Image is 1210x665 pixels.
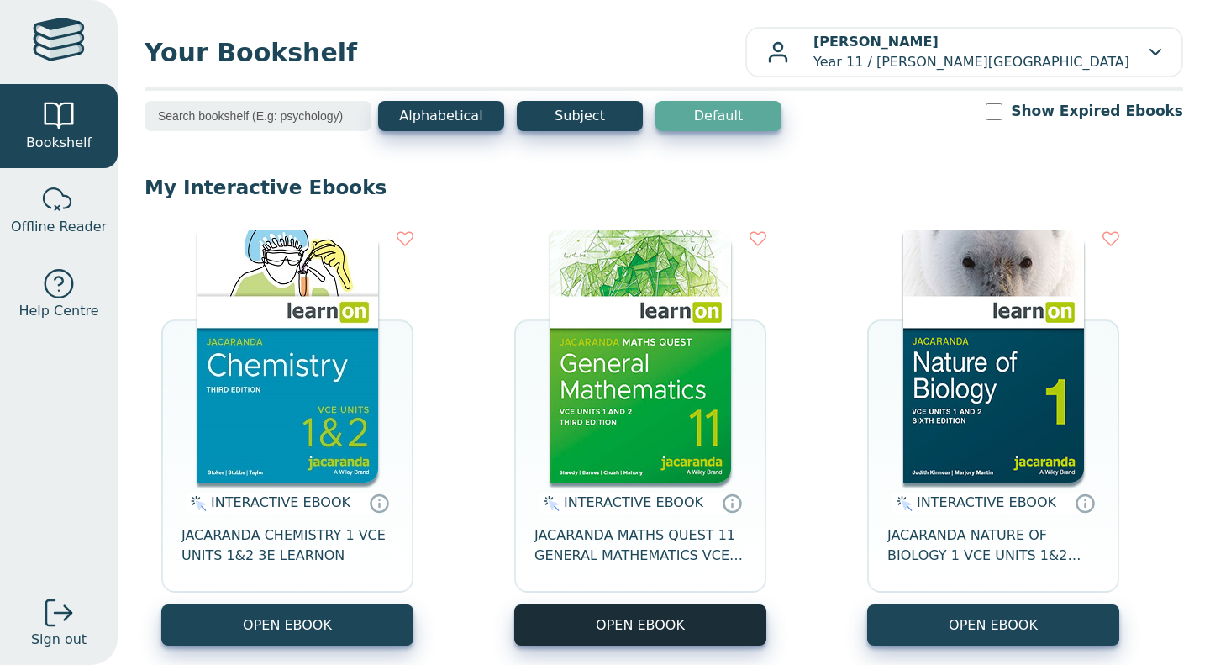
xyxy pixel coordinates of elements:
span: INTERACTIVE EBOOK [917,494,1056,510]
span: JACARANDA MATHS QUEST 11 GENERAL MATHEMATICS VCE UNITS 1&2 3E LEARNON [534,525,746,566]
span: Offline Reader [11,217,107,237]
a: Interactive eBooks are accessed online via the publisher’s portal. They contain interactive resou... [1075,493,1095,513]
img: f7b900ab-df9f-4510-98da-0629c5cbb4fd.jpg [550,230,731,483]
label: Show Expired Ebooks [1011,101,1183,122]
a: Interactive eBooks are accessed online via the publisher’s portal. They contain interactive resou... [369,493,389,513]
img: interactive.svg [539,493,560,514]
span: Sign out [31,630,87,650]
input: Search bookshelf (E.g: psychology) [145,101,371,131]
button: OPEN EBOOK [867,604,1119,646]
span: Help Centre [18,301,98,321]
span: INTERACTIVE EBOOK [564,494,703,510]
img: 37f81dd5-9e6c-4284-8d4c-e51904e9365e.jpg [197,230,378,483]
a: Interactive eBooks are accessed online via the publisher’s portal. They contain interactive resou... [722,493,742,513]
span: Bookshelf [26,133,92,153]
button: Subject [517,101,643,131]
span: Your Bookshelf [145,34,745,71]
button: Alphabetical [378,101,504,131]
img: interactive.svg [892,493,913,514]
span: JACARANDA NATURE OF BIOLOGY 1 VCE UNITS 1&2 LEARNON 6E (INCL STUDYON) EBOOK [887,525,1099,566]
button: Default [655,101,781,131]
span: INTERACTIVE EBOOK [211,494,350,510]
p: Year 11 / [PERSON_NAME][GEOGRAPHIC_DATA] [813,32,1129,72]
img: interactive.svg [186,493,207,514]
p: My Interactive Ebooks [145,175,1183,200]
span: JACARANDA CHEMISTRY 1 VCE UNITS 1&2 3E LEARNON [181,525,393,566]
b: [PERSON_NAME] [813,34,939,50]
button: [PERSON_NAME]Year 11 / [PERSON_NAME][GEOGRAPHIC_DATA] [745,27,1183,77]
button: OPEN EBOOK [161,604,413,646]
button: OPEN EBOOK [514,604,766,646]
img: bac72b22-5188-ea11-a992-0272d098c78b.jpg [903,230,1084,483]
